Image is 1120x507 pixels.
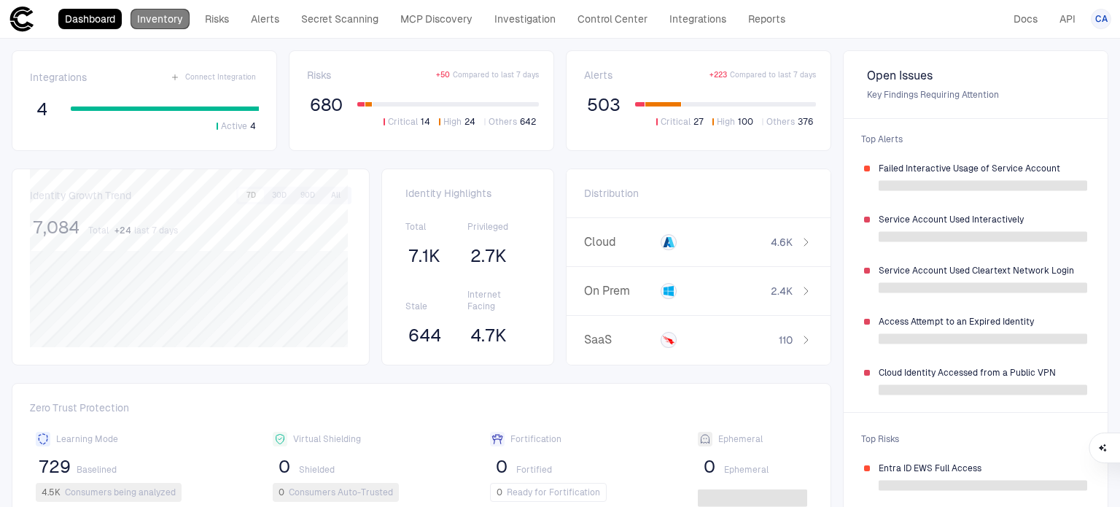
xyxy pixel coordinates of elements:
[584,187,639,200] span: Distribution
[510,433,561,445] span: Fortification
[467,289,530,312] span: Internet Facing
[443,116,462,128] span: High
[488,9,562,29] a: Investigation
[490,483,607,502] button: 0Ready for Fortification
[307,69,331,82] span: Risks
[30,71,87,84] span: Integrations
[221,120,247,132] span: Active
[381,115,433,128] button: Critical14
[36,98,47,120] span: 4
[1091,9,1111,29] button: CA
[198,9,236,29] a: Risks
[771,285,793,298] span: 2.4K
[405,244,443,268] button: 7.1K
[467,324,510,347] button: 4.7K
[394,9,479,29] a: MCP Discovery
[238,189,264,202] button: 7D
[168,69,259,86] button: Connect Integration
[310,94,343,116] span: 680
[507,487,600,498] span: Ready for Fortification
[244,9,286,29] a: Alerts
[405,221,468,233] span: Total
[516,464,552,476] span: Fortified
[405,324,444,347] button: 644
[717,116,735,128] span: High
[185,72,256,82] span: Connect Integration
[273,455,296,479] button: 0
[587,94,621,116] span: 503
[1007,9,1044,29] a: Docs
[779,333,793,347] span: 110
[879,265,1087,276] span: Service Account Used Cleartext Network Login
[653,115,707,128] button: Critical27
[571,9,654,29] a: Control Center
[771,236,793,249] span: 4.6K
[467,244,510,268] button: 2.7K
[88,225,109,236] span: Total
[388,116,418,128] span: Critical
[408,245,440,267] span: 7.1K
[742,9,792,29] a: Reports
[867,69,1084,83] span: Open Issues
[295,9,385,29] a: Secret Scanning
[709,70,727,80] span: + 223
[584,333,655,347] span: SaaS
[693,116,704,128] span: 27
[730,70,816,80] span: Compared to last 7 days
[467,221,530,233] span: Privileged
[738,116,753,128] span: 100
[704,456,715,478] span: 0
[295,189,321,202] button: 90D
[879,463,1087,474] span: Entra ID EWS Full Access
[39,456,71,478] span: 729
[496,456,507,478] span: 0
[323,189,349,202] button: All
[470,325,507,347] span: 4.7K
[131,9,190,29] a: Inventory
[879,163,1087,174] span: Failed Interactive Usage of Service Account
[584,235,655,249] span: Cloud
[30,401,813,420] span: Zero Trust Protection
[36,455,74,479] button: 729
[30,189,131,202] span: Identity Growth Trend
[879,214,1087,225] span: Service Account Used Interactively
[879,316,1087,328] span: Access Attempt to an Expired Identity
[214,120,259,133] button: Active4
[405,301,468,312] span: Stale
[33,217,79,239] span: 7,084
[879,367,1087,379] span: Cloud Identity Accessed from a Public VPN
[464,116,475,128] span: 24
[663,9,733,29] a: Integrations
[436,70,450,80] span: + 50
[718,433,763,445] span: Ephemeral
[497,487,502,498] span: 0
[470,245,507,267] span: 2.7K
[293,433,361,445] span: Virtual Shielding
[490,455,513,479] button: 0
[114,225,131,236] span: + 24
[661,116,691,128] span: Critical
[698,455,721,479] button: 0
[852,125,1099,154] span: Top Alerts
[279,456,290,478] span: 0
[436,115,478,128] button: High24
[453,70,539,80] span: Compared to last 7 days
[250,120,256,132] span: 4
[709,115,756,128] button: High100
[584,284,655,298] span: On Prem
[134,225,178,236] span: last 7 days
[77,464,117,476] span: Baselined
[56,433,118,445] span: Learning Mode
[58,9,122,29] a: Dashboard
[30,98,53,121] button: 4
[1095,13,1108,25] span: CA
[30,216,82,239] button: 7,084
[1053,9,1082,29] a: API
[584,69,612,82] span: Alerts
[266,189,292,202] button: 30D
[405,187,530,200] span: Identity Highlights
[408,325,441,347] span: 644
[299,464,335,476] span: Shielded
[724,464,769,476] span: Ephemeral
[307,93,346,117] button: 680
